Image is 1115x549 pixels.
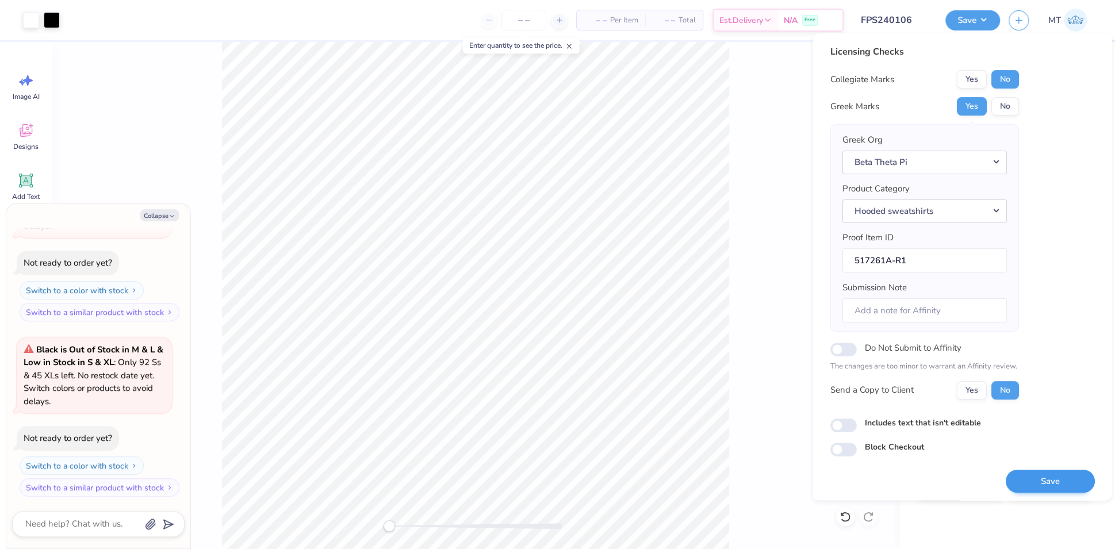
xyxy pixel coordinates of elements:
span: Image AI [13,92,40,101]
button: Yes [956,70,986,89]
img: Michelle Tapire [1064,9,1087,32]
div: Accessibility label [384,520,395,532]
button: Yes [956,97,986,116]
button: Switch to a similar product with stock [20,303,179,321]
label: Proof Item ID [842,231,893,244]
img: Switch to a similar product with stock [166,484,173,491]
button: Collapse [140,209,179,221]
label: Submission Note [842,281,906,294]
span: – – [652,14,675,26]
label: Greek Org [842,133,882,147]
div: Send a Copy to Client [830,383,913,397]
div: Licensing Checks [830,45,1018,59]
div: Greek Marks [830,100,879,113]
span: Designs [13,142,39,151]
button: Switch to a similar product with stock [20,478,179,497]
a: MT [1043,9,1092,32]
span: Add Text [12,192,40,201]
button: Hooded sweatshirts [842,199,1006,223]
button: Switch to a color with stock [20,456,144,475]
input: Add a note for Affinity [842,298,1006,323]
input: Untitled Design [852,9,937,32]
div: Not ready to order yet? [24,257,112,268]
span: – – [584,14,607,26]
div: Not ready to order yet? [24,432,112,444]
input: – – [501,10,546,30]
p: The changes are too minor to warrant an Affinity review. [830,361,1018,373]
label: Includes text that isn't editable [864,417,980,429]
span: N/A [784,14,798,26]
span: Total [679,14,696,26]
button: Beta Theta Pi [842,151,1006,174]
button: Save [945,10,1000,30]
img: Switch to a similar product with stock [166,309,173,316]
label: Do Not Submit to Affinity [864,340,961,355]
span: : Only 85 Ss, 244 Ms, 220 Ls and 86 XLs left. No restock date yet. Switch colors or products to a... [24,168,163,232]
span: Per Item [610,14,638,26]
label: Block Checkout [864,441,924,453]
div: Collegiate Marks [830,73,894,86]
strong: Black is Out of Stock in M & L & Low in Stock in S & XL [24,344,163,368]
span: Est. Delivery [719,14,763,26]
img: Switch to a color with stock [131,287,137,294]
button: Yes [956,381,986,400]
button: No [991,70,1018,89]
label: Product Category [842,182,909,195]
button: Save [1005,470,1094,493]
span: Free [804,16,815,24]
span: : Only 92 Ss & 45 XLs left. No restock date yet. Switch colors or products to avoid delays. [24,344,163,407]
button: No [991,97,1018,116]
span: MT [1048,14,1061,27]
img: Switch to a color with stock [131,462,137,469]
button: No [991,381,1018,400]
div: Enter quantity to see the price. [463,37,580,53]
button: Switch to a color with stock [20,281,144,300]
